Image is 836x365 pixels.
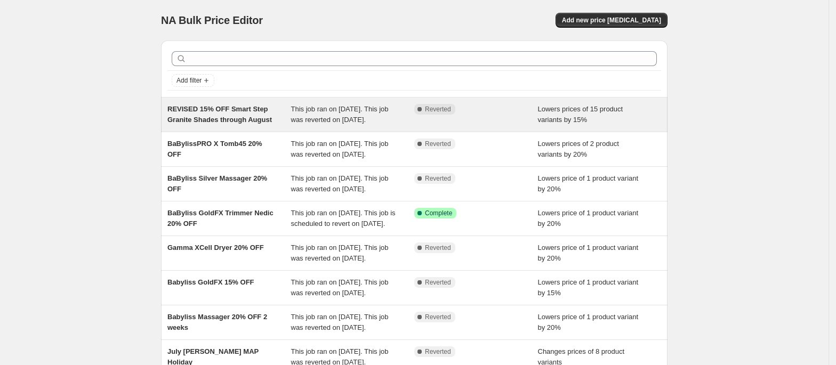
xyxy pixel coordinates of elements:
[161,14,263,26] span: NA Bulk Price Editor
[167,174,267,193] span: BaByliss Silver Massager 20% OFF
[291,209,396,228] span: This job ran on [DATE]. This job is scheduled to revert on [DATE].
[538,278,639,297] span: Lowers price of 1 product variant by 15%
[538,140,619,158] span: Lowers prices of 2 product variants by 20%
[291,105,389,124] span: This job ran on [DATE]. This job was reverted on [DATE].
[167,278,254,286] span: Babyliss GoldFX 15% OFF
[291,278,389,297] span: This job ran on [DATE]. This job was reverted on [DATE].
[556,13,668,28] button: Add new price [MEDICAL_DATA]
[425,347,451,356] span: Reverted
[291,140,389,158] span: This job ran on [DATE]. This job was reverted on [DATE].
[291,313,389,331] span: This job ran on [DATE]. This job was reverted on [DATE].
[425,105,451,113] span: Reverted
[425,313,451,321] span: Reverted
[167,313,267,331] span: Babyliss Massager 20% OFF 2 weeks
[172,74,214,87] button: Add filter
[425,174,451,183] span: Reverted
[538,244,639,262] span: Lowers price of 1 product variant by 20%
[538,174,639,193] span: Lowers price of 1 product variant by 20%
[538,313,639,331] span: Lowers price of 1 product variant by 20%
[291,244,389,262] span: This job ran on [DATE]. This job was reverted on [DATE].
[538,209,639,228] span: Lowers price of 1 product variant by 20%
[167,105,272,124] span: REVISED 15% OFF Smart Step Granite Shades through August
[425,244,451,252] span: Reverted
[176,76,202,85] span: Add filter
[167,140,262,158] span: BaBylissPRO X Tomb45 20% OFF
[425,278,451,287] span: Reverted
[167,244,264,252] span: Gamma XCell Dryer 20% OFF
[167,209,274,228] span: BaByliss GoldFX Trimmer Nedic 20% OFF
[538,105,623,124] span: Lowers prices of 15 product variants by 15%
[562,16,661,25] span: Add new price [MEDICAL_DATA]
[425,209,452,217] span: Complete
[425,140,451,148] span: Reverted
[291,174,389,193] span: This job ran on [DATE]. This job was reverted on [DATE].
